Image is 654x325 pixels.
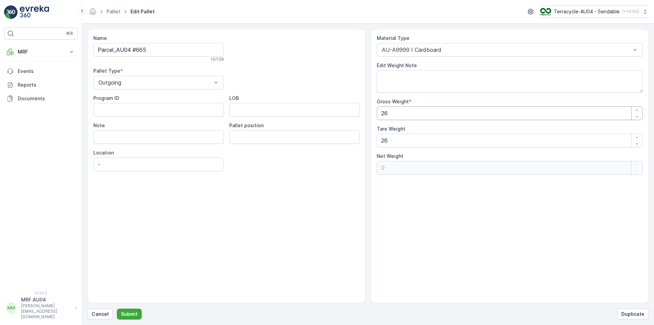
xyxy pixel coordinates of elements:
a: Documents [4,92,78,105]
label: Program ID [93,95,119,101]
label: Gross Weight [377,99,409,104]
img: terracycle_logo.png [540,8,551,15]
p: Duplicate [621,311,644,317]
label: Net Weight [377,153,403,159]
img: logo [4,5,18,19]
button: Terracycle-AU04 - Sendable(+10:00) [540,5,649,18]
p: Terracycle-AU04 - Sendable [554,8,620,15]
label: Material Type [377,35,409,41]
p: 16 / 128 [211,57,224,62]
p: MRF [18,48,64,55]
p: ( +10:00 ) [622,9,639,14]
a: Pallet [107,9,120,14]
p: Documents [18,95,75,102]
label: LOB [229,95,239,101]
p: Reports [18,82,75,88]
a: Homepage [89,10,96,16]
label: Pallet position [229,122,264,128]
p: Submit [121,311,138,317]
button: Submit [117,309,142,320]
p: ⌘B [66,31,73,36]
p: Cancel [92,311,109,317]
label: Edit Weight Note [377,62,417,68]
button: Duplicate [617,309,649,320]
label: Location [93,150,114,156]
a: Reports [4,78,78,92]
button: MRF [4,45,78,59]
button: MMMRF.AU04[PERSON_NAME][EMAIL_ADDRESS][DOMAIN_NAME] [4,296,78,320]
label: Note [93,122,105,128]
button: Cancel [88,309,113,320]
label: Pallet Type [93,68,120,74]
a: Events [4,64,78,78]
div: MM [6,302,17,313]
img: logo_light-DOdMpM7g.png [20,5,49,19]
p: Events [18,68,75,75]
span: v 1.50.3 [4,291,78,295]
span: Edit Pallet [129,8,156,15]
p: [PERSON_NAME][EMAIL_ADDRESS][DOMAIN_NAME] [21,303,72,320]
p: MRF.AU04 [21,296,72,303]
label: Tare Weight [377,126,405,132]
label: Name [93,35,107,41]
